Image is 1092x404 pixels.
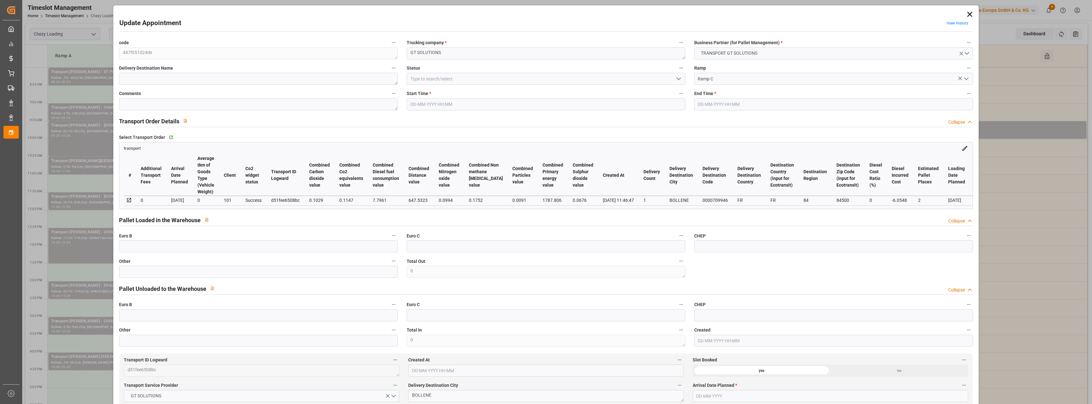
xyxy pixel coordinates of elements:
button: Start Time * [677,89,685,98]
button: Transport Service Provider [391,381,399,389]
div: 0.1752 [469,196,503,204]
th: Client [219,155,241,196]
span: Total In [407,327,422,333]
th: Delivery Destination Country [733,155,766,196]
input: Type to search/select [694,73,973,85]
div: 0.1147 [339,196,363,204]
h2: Transport Order Details [119,117,179,126]
th: Estimated Pallet Places [913,155,943,196]
th: Combined Nitrogen oxide value [434,155,464,196]
span: Other [119,327,130,333]
span: Euro C [407,233,420,239]
div: 0 [141,196,162,204]
div: Collapse [948,287,965,293]
span: Comments [119,90,141,97]
input: Type to search/select [407,73,685,85]
span: Select Transport Order [119,134,165,141]
button: code [390,38,398,47]
button: Comments [390,89,398,98]
div: 0000709946 [702,196,728,204]
div: 0.0676 [573,196,593,204]
h2: Pallet Loaded in the Warehouse [119,216,201,224]
div: BOLLENE [669,196,693,204]
textarea: 0 [407,335,685,347]
div: 1 [643,196,660,204]
button: Created At [676,356,684,364]
button: open menu [124,390,399,402]
th: Combined Carbon dioxide value [304,155,335,196]
input: DD-MM-YYYY HH:MM [408,365,684,377]
button: Trucking company * [677,38,685,47]
button: open menu [673,74,683,84]
th: Destination Zip Code (input for Ecotransit) [832,155,865,196]
a: View History [947,21,968,25]
button: Created [965,326,973,334]
div: FR [737,196,761,204]
div: 0.0994 [439,196,459,204]
input: DD-MM-YYYY HH:MM [694,335,973,347]
div: [DATE] [171,196,188,204]
button: CHEP [965,300,973,309]
button: Other [390,257,398,265]
button: Euro B [390,300,398,309]
span: Created At [408,357,430,363]
button: Delivery Destination Name [390,64,398,72]
th: MainCarriage Carbon dioxide tank to wheel [970,155,1007,196]
span: Created [694,327,710,333]
button: Arrival Date Planned * [960,381,968,389]
div: [DATE] [948,196,965,204]
div: 2 [918,196,939,204]
span: CHEP [694,233,706,239]
span: CHEP [694,301,706,308]
th: Average tkm of Goods Type (Vehicle Weight) [193,155,219,196]
button: CHEP [965,231,973,240]
th: Combined Particles value [508,155,538,196]
span: End Time [694,90,716,97]
th: Combined Distance value [404,155,434,196]
textarea: GT SOLUTIONS [407,47,685,59]
th: Additional Transport Fees [136,155,166,196]
span: TRANSPORT GT SOLUTIONS [698,50,761,57]
span: Transport ID Logward [124,357,167,363]
div: yes [693,365,830,377]
div: no [830,365,968,377]
textarea: 447f051d24de [119,47,398,59]
div: [DATE] 11:46:47 [603,196,634,204]
input: DD-MM-YYYY [693,390,968,402]
span: code [119,39,129,46]
th: Co2 widget status [241,155,266,196]
div: 1787.806 [543,196,563,204]
span: Euro B [119,233,132,239]
span: Transport Service Provider [124,382,178,389]
span: Euro C [407,301,420,308]
span: Slot Booked [693,357,717,363]
div: 84500 [836,196,860,204]
div: 101 [224,196,236,204]
div: Success [245,196,262,204]
span: Start Time [407,90,431,97]
th: Combined Non methane [MEDICAL_DATA] value [464,155,508,196]
button: View description [206,282,218,294]
button: Total Out [677,257,685,265]
div: 7.7961 [373,196,399,204]
button: Other [390,326,398,334]
th: Combined Primary energy value [538,155,568,196]
input: DD-MM-YYYY HH:MM [407,98,685,110]
th: Combined Diesel fuel consumption value [368,155,404,196]
th: Created At [598,155,639,196]
span: Status [407,65,420,72]
h2: Pallet Unloaded to the Warehouse [119,284,206,293]
th: Delivery Destination Code [698,155,733,196]
div: -6.0548 [892,196,909,204]
button: End Time * [965,89,973,98]
th: Diesel Incurred Cost [887,155,913,196]
span: Delivery Destination City [408,382,458,389]
th: Arrival Date Planned [166,155,193,196]
button: View description [179,115,191,127]
button: Transport ID Logward [391,356,399,364]
div: 0 [869,196,882,204]
span: Ramp [694,65,706,72]
th: Combined Co2 equivalents value [335,155,368,196]
th: Delivery Destination City [665,155,698,196]
th: Transport ID Logward [266,155,304,196]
